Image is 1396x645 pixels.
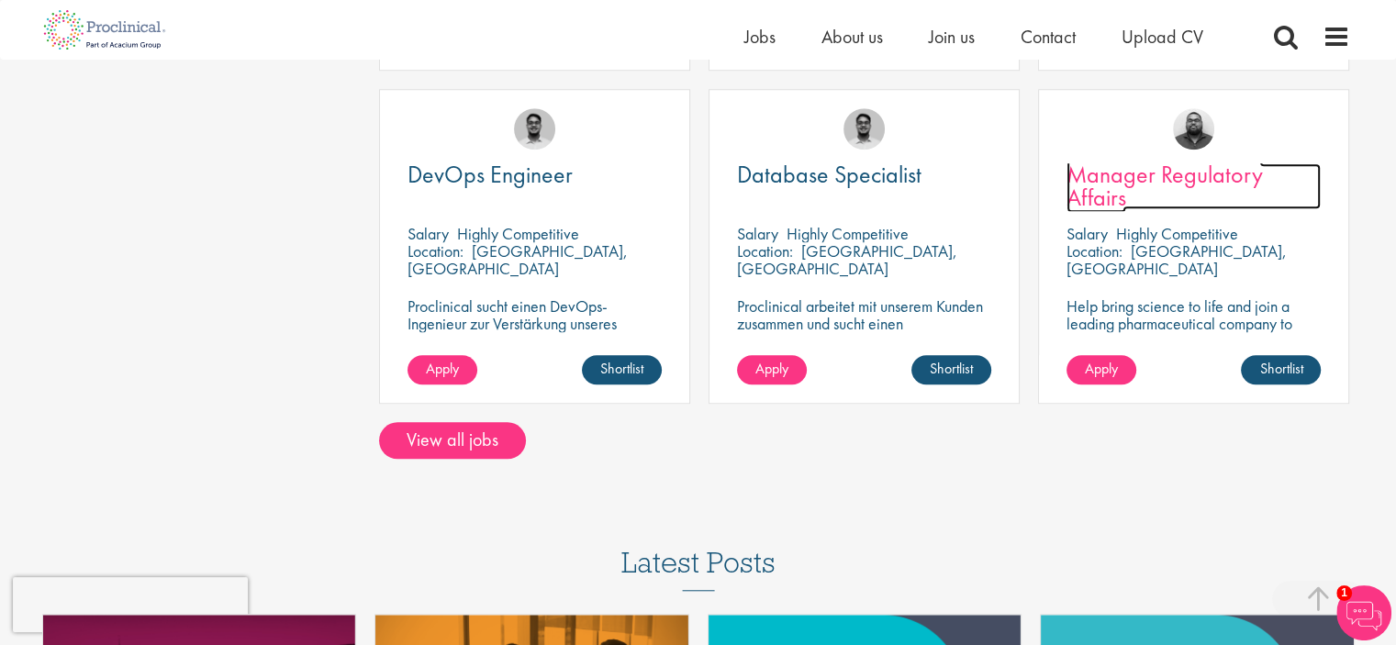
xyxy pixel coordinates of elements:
a: Shortlist [911,355,991,384]
span: Location: [1067,240,1122,261]
p: Proclinical sucht einen DevOps-Ingenieur zur Verstärkung unseres Kundenteams in [GEOGRAPHIC_DATA]. [408,297,662,367]
img: Timothy Deschamps [514,108,555,150]
iframe: reCAPTCHA [13,577,248,632]
a: DevOps Engineer [408,163,662,186]
img: Ashley Bennett [1173,108,1214,150]
p: Proclinical arbeitet mit unserem Kunden zusammen und sucht einen Datenbankspezialisten zur Verstä... [737,297,991,384]
img: Chatbot [1336,585,1391,640]
p: Highly Competitive [457,223,579,244]
span: Manager Regulatory Affairs [1067,159,1263,213]
span: Location: [408,240,463,261]
p: [GEOGRAPHIC_DATA], [GEOGRAPHIC_DATA] [737,240,957,279]
a: Apply [1067,355,1136,384]
span: Salary [408,223,449,244]
span: Apply [1085,359,1118,378]
a: Apply [737,355,807,384]
span: Location: [737,240,793,261]
p: [GEOGRAPHIC_DATA], [GEOGRAPHIC_DATA] [1067,240,1287,279]
span: DevOps Engineer [408,159,573,190]
span: Apply [426,359,459,378]
p: Highly Competitive [787,223,909,244]
a: Contact [1021,25,1076,49]
a: About us [821,25,883,49]
span: 1 [1336,585,1352,601]
h3: Latest Posts [621,547,776,591]
a: Join us [929,25,975,49]
a: Shortlist [582,355,662,384]
a: Shortlist [1241,355,1321,384]
img: Timothy Deschamps [843,108,885,150]
a: Manager Regulatory Affairs [1067,163,1321,209]
p: Highly Competitive [1116,223,1238,244]
p: Help bring science to life and join a leading pharmaceutical company to play a key role in delive... [1067,297,1321,384]
span: Salary [1067,223,1108,244]
a: View all jobs [379,422,526,459]
a: Apply [408,355,477,384]
a: Upload CV [1122,25,1203,49]
span: Database Specialist [737,159,921,190]
a: Jobs [744,25,776,49]
span: Apply [755,359,788,378]
p: [GEOGRAPHIC_DATA], [GEOGRAPHIC_DATA] [408,240,628,279]
span: Salary [737,223,778,244]
a: Database Specialist [737,163,991,186]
